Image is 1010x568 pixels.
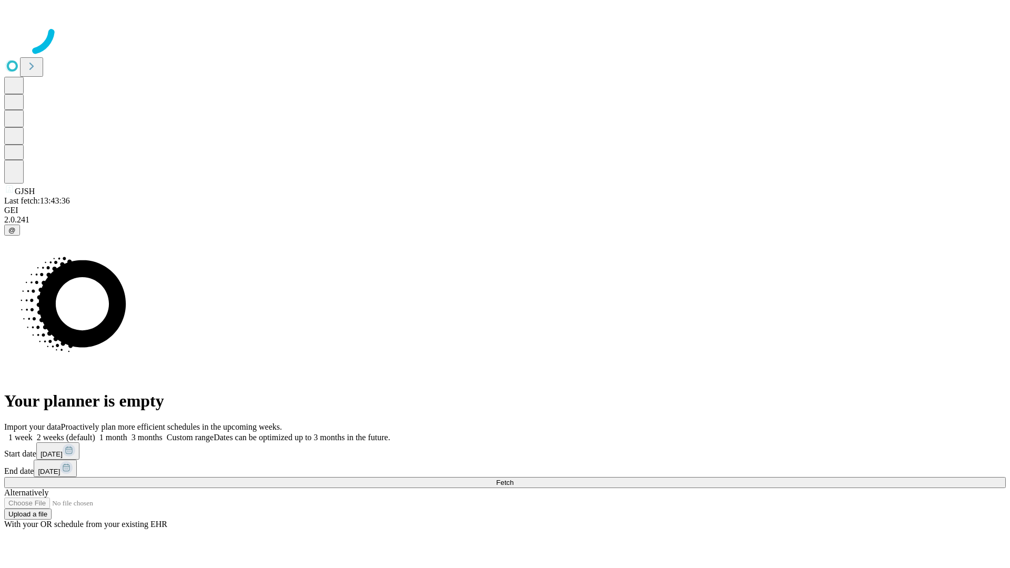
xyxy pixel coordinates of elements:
[496,479,513,486] span: Fetch
[61,422,282,431] span: Proactively plan more efficient schedules in the upcoming weeks.
[4,215,1006,225] div: 2.0.241
[4,422,61,431] span: Import your data
[4,509,52,520] button: Upload a file
[8,433,33,442] span: 1 week
[4,196,70,205] span: Last fetch: 13:43:36
[36,442,79,460] button: [DATE]
[4,442,1006,460] div: Start date
[4,520,167,529] span: With your OR schedule from your existing EHR
[167,433,214,442] span: Custom range
[4,391,1006,411] h1: Your planner is empty
[4,460,1006,477] div: End date
[15,187,35,196] span: GJSH
[99,433,127,442] span: 1 month
[4,225,20,236] button: @
[4,206,1006,215] div: GEI
[8,226,16,234] span: @
[34,460,77,477] button: [DATE]
[214,433,390,442] span: Dates can be optimized up to 3 months in the future.
[132,433,163,442] span: 3 months
[38,468,60,475] span: [DATE]
[41,450,63,458] span: [DATE]
[4,477,1006,488] button: Fetch
[4,488,48,497] span: Alternatively
[37,433,95,442] span: 2 weeks (default)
